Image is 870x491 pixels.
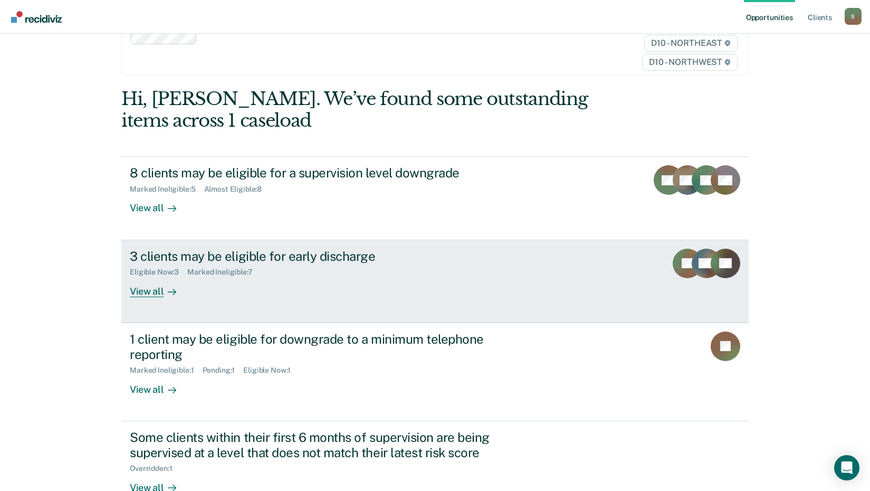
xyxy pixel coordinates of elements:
[130,375,189,395] div: View all
[130,194,189,214] div: View all
[187,268,261,277] div: Marked Ineligible : 7
[243,366,299,375] div: Eligible Now : 1
[121,156,749,240] a: 8 clients may be eligible for a supervision level downgradeMarked Ineligible:5Almost Eligible:8Vi...
[642,54,737,71] span: D10 - NORTHWEST
[130,268,187,277] div: Eligible Now : 3
[644,35,737,52] span: D10 - NORTHEAST
[203,366,244,375] div: Pending : 1
[204,185,271,194] div: Almost Eligible : 8
[130,332,500,362] div: 1 client may be eligible for downgrade to a minimum telephone reporting
[130,366,202,375] div: Marked Ineligible : 1
[121,240,749,323] a: 3 clients may be eligible for early dischargeEligible Now:3Marked Ineligible:7View all
[130,185,204,194] div: Marked Ineligible : 5
[130,165,500,181] div: 8 clients may be eligible for a supervision level downgrade
[130,430,500,460] div: Some clients within their first 6 months of supervision are being supervised at a level that does...
[834,455,859,480] div: Open Intercom Messenger
[845,8,862,25] button: Profile dropdown button
[130,249,500,264] div: 3 clients may be eligible for early discharge
[130,277,189,297] div: View all
[121,88,623,131] div: Hi, [PERSON_NAME]. We’ve found some outstanding items across 1 caseload
[845,8,862,25] div: S
[11,11,62,23] img: Recidiviz
[121,323,749,421] a: 1 client may be eligible for downgrade to a minimum telephone reportingMarked Ineligible:1Pending...
[130,464,180,473] div: Overridden : 1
